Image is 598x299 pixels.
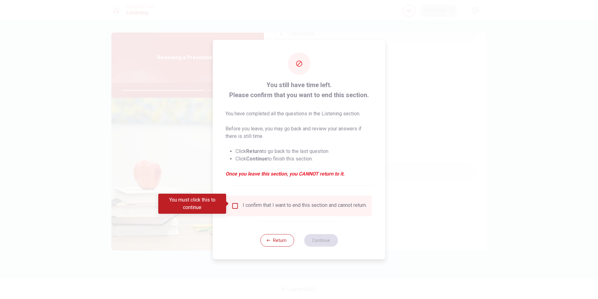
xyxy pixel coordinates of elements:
button: Continue [304,234,338,247]
p: Before you leave, you may go back and review your answers if there is still time. [226,125,373,140]
em: Once you leave this section, you CANNOT return to it. [226,170,373,178]
div: You must click this to continue [158,194,226,214]
span: You must click this to continue [231,202,239,210]
button: Return [260,234,294,247]
span: You still have time left. Please confirm that you want to end this section. [226,80,373,100]
li: Click to go back to the last question [236,148,373,155]
strong: Continue [246,156,267,162]
strong: Return [246,148,262,154]
div: I confirm that I want to end this section and cannot return. [243,202,367,210]
p: You have completed all the questions in the Listening section. [226,110,373,118]
li: Click to finish this section. [236,155,373,163]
